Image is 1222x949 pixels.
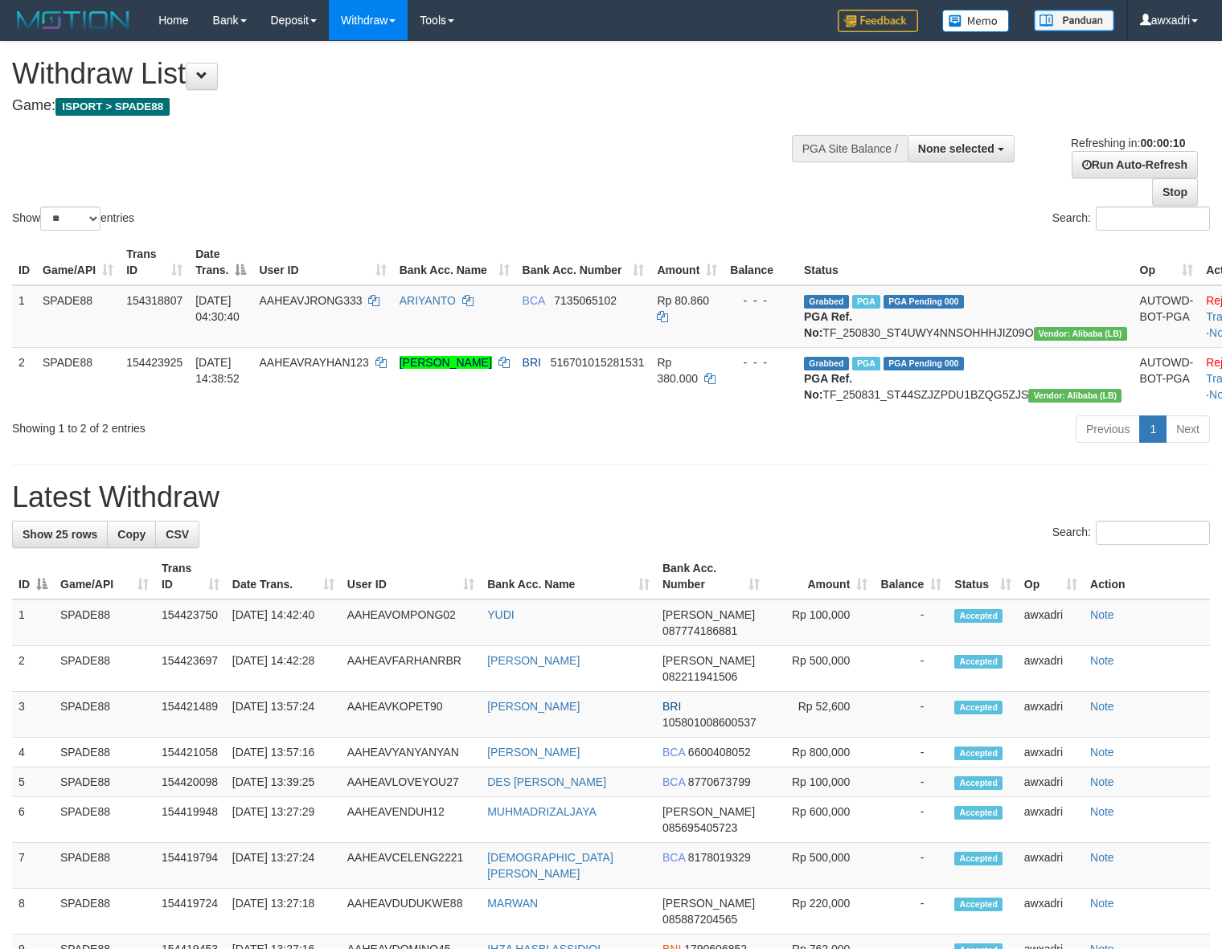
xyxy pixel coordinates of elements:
[662,851,685,864] span: BCA
[766,599,875,646] td: Rp 100,000
[1096,207,1210,231] input: Search:
[766,767,875,797] td: Rp 100,000
[662,654,755,667] span: [PERSON_NAME]
[12,738,54,767] td: 4
[126,294,182,307] span: 154318807
[874,692,948,738] td: -
[804,372,852,401] b: PGA Ref. No:
[724,239,798,285] th: Balance
[1018,889,1084,935] td: awxadri
[523,294,545,307] span: BCA
[259,294,362,307] span: AAHEAVJRONG333
[798,239,1134,285] th: Status
[1090,654,1114,667] a: Note
[1076,415,1140,443] a: Previous
[226,554,341,599] th: Date Trans.: activate to sort column ascending
[516,239,651,285] th: Bank Acc. Number: activate to sort column ascending
[954,776,1003,790] span: Accepted
[523,356,541,369] span: BRI
[766,738,875,767] td: Rp 800,000
[662,746,685,759] span: BCA
[487,608,514,621] a: YUDI
[341,797,481,843] td: AAHEAVENDUH12
[874,767,948,797] td: -
[195,294,240,323] span: [DATE] 04:30:40
[341,554,481,599] th: User ID: activate to sort column ascending
[804,357,849,370] span: Grabbed
[766,692,875,738] td: Rp 52,600
[487,700,580,713] a: [PERSON_NAME]
[954,609,1003,623] span: Accepted
[884,357,964,370] span: PGA Pending
[1134,239,1200,285] th: Op: activate to sort column ascending
[852,357,880,370] span: Marked by awxadri
[487,897,538,910] a: MARWAN
[12,646,54,692] td: 2
[259,356,368,369] span: AAHEAVRAYHAN123
[1152,178,1198,206] a: Stop
[657,294,709,307] span: Rp 80.860
[1096,521,1210,545] input: Search:
[852,295,880,309] span: Marked by awxadri
[12,239,36,285] th: ID
[954,655,1003,669] span: Accepted
[1090,805,1114,818] a: Note
[908,135,1015,162] button: None selected
[1018,554,1084,599] th: Op: activate to sort column ascending
[766,554,875,599] th: Amount: activate to sort column ascending
[662,670,737,683] span: Copy 082211941506 to clipboard
[688,746,751,759] span: Copy 6600408052 to clipboard
[1090,897,1114,910] a: Note
[1084,554,1210,599] th: Action
[226,738,341,767] td: [DATE] 13:57:16
[874,843,948,889] td: -
[656,554,766,599] th: Bank Acc. Number: activate to sort column ascending
[554,294,617,307] span: Copy 7135065102 to clipboard
[1028,389,1122,403] span: Vendor URL: https://dashboard.q2checkout.com/secure
[551,356,645,369] span: Copy 516701015281531 to clipboard
[195,356,240,385] span: [DATE] 14:38:52
[1018,767,1084,797] td: awxadri
[12,889,54,935] td: 8
[874,738,948,767] td: -
[730,292,791,309] div: - - -
[155,843,226,889] td: 154419794
[766,843,875,889] td: Rp 500,000
[341,843,481,889] td: AAHEAVCELENG2221
[884,295,964,309] span: PGA Pending
[954,898,1003,911] span: Accepted
[487,746,580,759] a: [PERSON_NAME]
[954,701,1003,714] span: Accepted
[792,135,908,162] div: PGA Site Balance /
[12,58,798,90] h1: Withdraw List
[12,481,1210,513] h1: Latest Withdraw
[54,646,155,692] td: SPADE88
[662,700,681,713] span: BRI
[12,414,497,436] div: Showing 1 to 2 of 2 entries
[12,843,54,889] td: 7
[117,528,146,541] span: Copy
[12,797,54,843] td: 6
[730,354,791,370] div: - - -
[948,554,1017,599] th: Status: activate to sort column ascending
[874,646,948,692] td: -
[393,239,516,285] th: Bank Acc. Name: activate to sort column ascending
[1166,415,1210,443] a: Next
[766,889,875,935] td: Rp 220,000
[166,528,189,541] span: CSV
[54,599,155,646] td: SPADE88
[1090,700,1114,713] a: Note
[126,356,182,369] span: 154423925
[1018,646,1084,692] td: awxadri
[12,692,54,738] td: 3
[918,142,994,155] span: None selected
[650,239,724,285] th: Amount: activate to sort column ascending
[155,554,226,599] th: Trans ID: activate to sort column ascending
[341,767,481,797] td: AAHEAVLOVEYOU27
[55,98,170,116] span: ISPORT > SPADE88
[1018,738,1084,767] td: awxadri
[487,654,580,667] a: [PERSON_NAME]
[54,738,155,767] td: SPADE88
[1018,797,1084,843] td: awxadri
[12,767,54,797] td: 5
